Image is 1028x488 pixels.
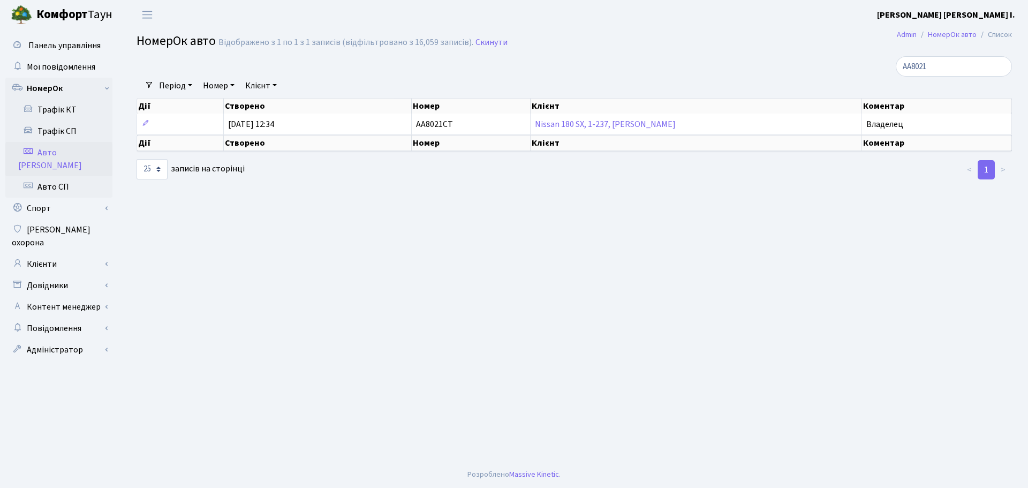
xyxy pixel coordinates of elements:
[5,56,112,78] a: Мої повідомлення
[137,159,245,179] label: записів на сторінці
[412,135,531,151] th: Номер
[36,6,112,24] span: Таун
[5,198,112,219] a: Спорт
[862,99,1012,114] th: Коментар
[134,6,161,24] button: Переключити навігацію
[5,275,112,296] a: Довідники
[877,9,1015,21] a: [PERSON_NAME] [PERSON_NAME] I.
[5,296,112,318] a: Контент менеджер
[5,142,112,176] a: Авто [PERSON_NAME]
[137,135,224,151] th: Дії
[28,40,101,51] span: Панель управління
[897,29,917,40] a: Admin
[531,135,862,151] th: Клієнт
[241,77,281,95] a: Клієнт
[509,469,559,480] a: Massive Kinetic
[5,35,112,56] a: Панель управління
[5,339,112,361] a: Адміністратор
[467,469,561,481] div: Розроблено .
[475,37,508,48] a: Скинути
[896,56,1012,77] input: Пошук...
[535,118,676,130] a: Nissan 180 SX, 1-237, [PERSON_NAME]
[5,253,112,275] a: Клієнти
[5,318,112,339] a: Повідомлення
[862,135,1012,151] th: Коментар
[928,29,977,40] a: НомерОк авто
[5,176,112,198] a: Авто СП
[218,37,473,48] div: Відображено з 1 по 1 з 1 записів (відфільтровано з 16,059 записів).
[531,99,862,114] th: Клієнт
[866,118,903,130] span: Владелец
[224,99,411,114] th: Створено
[5,121,112,142] a: Трафік СП
[137,159,168,179] select: записів на сторінці
[5,219,112,253] a: [PERSON_NAME] охорона
[199,77,239,95] a: Номер
[416,118,453,130] span: AA8021CT
[155,77,196,95] a: Період
[5,99,112,121] a: Трафік КТ
[228,118,274,130] span: [DATE] 12:34
[412,99,531,114] th: Номер
[881,24,1028,46] nav: breadcrumb
[137,99,224,114] th: Дії
[36,6,88,23] b: Комфорт
[978,160,995,179] a: 1
[5,78,112,99] a: НомерОк
[224,135,411,151] th: Створено
[137,32,216,50] span: НомерОк авто
[977,29,1012,41] li: Список
[11,4,32,26] img: logo.png
[27,61,95,73] span: Мої повідомлення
